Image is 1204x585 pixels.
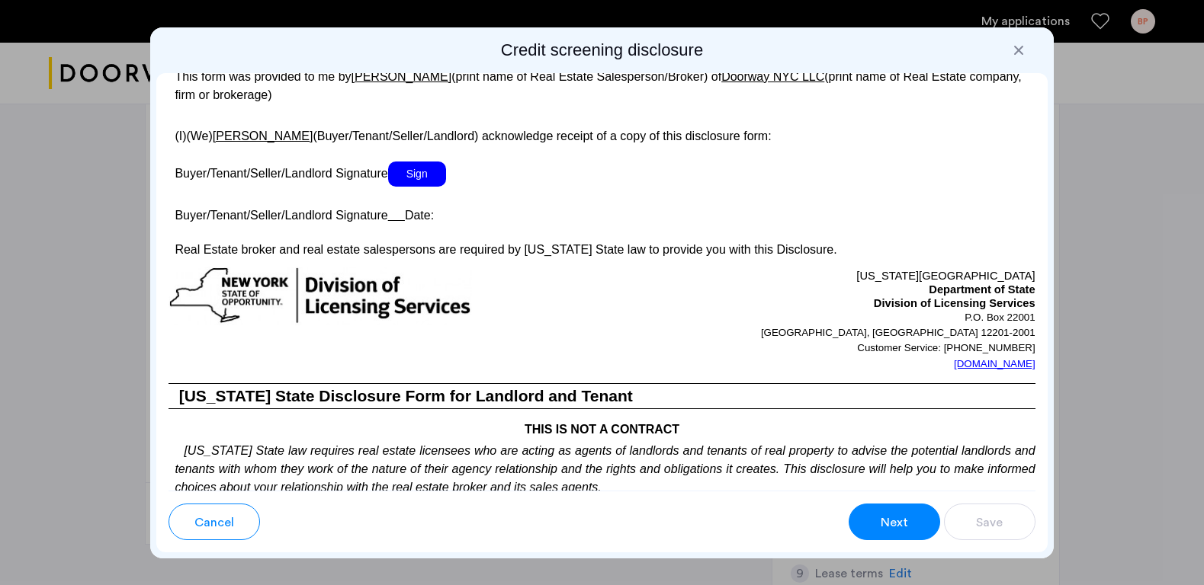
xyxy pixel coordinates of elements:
u: Doorway NYC LLC [721,70,824,83]
p: [US_STATE] State law requires real estate licensees who are acting as agents of landlords and ten... [169,439,1035,497]
p: This form was provided to me by (print name of Real Estate Salesperson/Broker) of (print name of ... [169,68,1035,104]
h4: THIS IS NOT A CONTRACT [169,409,1035,439]
p: Buyer/Tenant/Seller/Landlord Signature Date: [169,203,1035,225]
u: [PERSON_NAME] [352,70,452,83]
p: (I)(We) (Buyer/Tenant/Seller/Landlord) acknowledge receipt of a copy of this disclosure form: [169,120,1035,145]
p: Customer Service: [PHONE_NUMBER] [602,340,1035,356]
p: P.O. Box 22001 [602,310,1035,325]
a: [DOMAIN_NAME] [954,356,1035,372]
p: Department of State [602,283,1035,297]
span: Buyer/Tenant/Seller/Landlord Signature [175,167,387,180]
span: Cancel [194,513,234,532]
button: button [849,503,940,540]
h3: [US_STATE] State Disclosure Form for Landlord and Tenant [169,383,1035,409]
p: Division of Licensing Services [602,297,1035,311]
p: [GEOGRAPHIC_DATA], [GEOGRAPHIC_DATA] 12201-2001 [602,325,1035,340]
span: Save [976,513,1003,532]
span: Next [881,513,908,532]
img: new-york-logo.png [169,267,472,325]
button: button [169,503,260,540]
span: Sign [388,161,446,187]
p: [US_STATE][GEOGRAPHIC_DATA] [602,267,1035,283]
button: button [944,503,1035,540]
h2: Credit screening disclosure [156,40,1047,61]
p: Real Estate broker and real estate salespersons are required by [US_STATE] State law to provide y... [169,241,1035,259]
u: [PERSON_NAME] [213,129,313,142]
